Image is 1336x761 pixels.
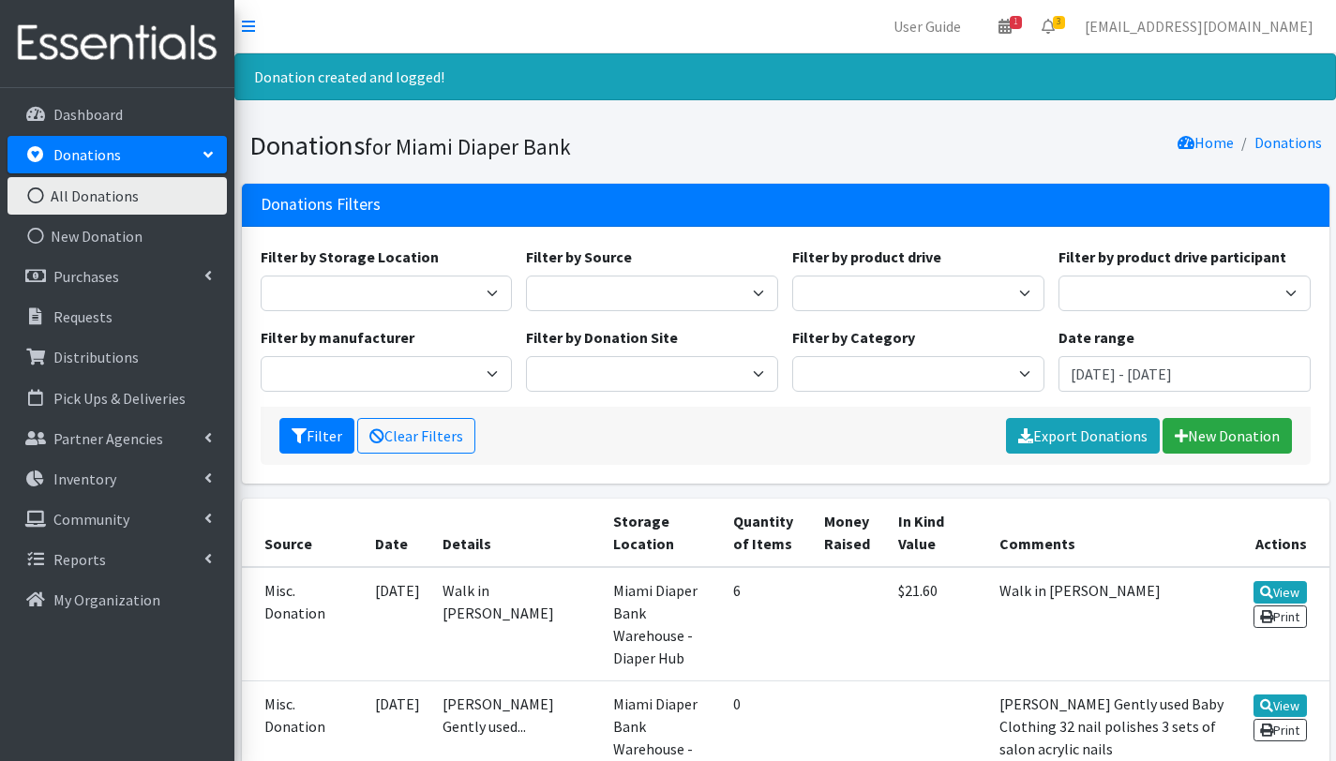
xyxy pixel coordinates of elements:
[261,246,439,268] label: Filter by Storage Location
[722,567,812,681] td: 6
[1010,16,1022,29] span: 1
[261,195,381,215] h3: Donations Filters
[1253,719,1307,741] a: Print
[8,380,227,417] a: Pick Ups & Deliveries
[8,258,227,295] a: Purchases
[792,246,941,268] label: Filter by product drive
[1163,418,1292,454] a: New Donation
[8,177,227,215] a: All Donations
[8,12,227,75] img: HumanEssentials
[1053,16,1065,29] span: 3
[8,217,227,255] a: New Donation
[8,500,227,538] a: Community
[983,7,1027,45] a: 1
[242,499,364,567] th: Source
[887,499,988,567] th: In Kind Value
[887,567,988,681] td: $21.60
[53,510,129,529] p: Community
[813,499,888,567] th: Money Raised
[53,550,106,569] p: Reports
[1253,694,1307,717] a: View
[8,338,227,376] a: Distributions
[53,470,116,488] p: Inventory
[526,246,632,268] label: Filter by Source
[53,590,160,609] p: My Organization
[53,348,139,366] p: Distributions
[431,499,603,567] th: Details
[1237,499,1329,567] th: Actions
[8,96,227,133] a: Dashboard
[364,567,431,681] td: [DATE]
[602,499,722,567] th: Storage Location
[279,418,354,454] button: Filter
[878,7,976,45] a: User Guide
[249,129,779,162] h1: Donations
[8,460,227,498] a: Inventory
[242,567,364,681] td: Misc. Donation
[431,567,603,681] td: Walk in [PERSON_NAME]
[53,389,186,408] p: Pick Ups & Deliveries
[8,541,227,578] a: Reports
[53,105,123,124] p: Dashboard
[261,326,414,349] label: Filter by manufacturer
[365,133,571,160] small: for Miami Diaper Bank
[1058,356,1311,392] input: January 1, 2011 - December 31, 2011
[1027,7,1070,45] a: 3
[364,499,431,567] th: Date
[53,307,113,326] p: Requests
[526,326,678,349] label: Filter by Donation Site
[53,267,119,286] p: Purchases
[602,567,722,681] td: Miami Diaper Bank Warehouse - Diaper Hub
[1253,605,1307,628] a: Print
[1178,133,1234,152] a: Home
[8,298,227,336] a: Requests
[1254,133,1322,152] a: Donations
[1070,7,1328,45] a: [EMAIL_ADDRESS][DOMAIN_NAME]
[1253,581,1307,604] a: View
[8,136,227,173] a: Donations
[988,499,1236,567] th: Comments
[1058,326,1134,349] label: Date range
[53,145,121,164] p: Donations
[53,429,163,448] p: Partner Agencies
[988,567,1236,681] td: Walk in [PERSON_NAME]
[792,326,915,349] label: Filter by Category
[8,581,227,619] a: My Organization
[1058,246,1286,268] label: Filter by product drive participant
[234,53,1336,100] div: Donation created and logged!
[357,418,475,454] a: Clear Filters
[8,420,227,457] a: Partner Agencies
[1006,418,1160,454] a: Export Donations
[722,499,812,567] th: Quantity of Items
